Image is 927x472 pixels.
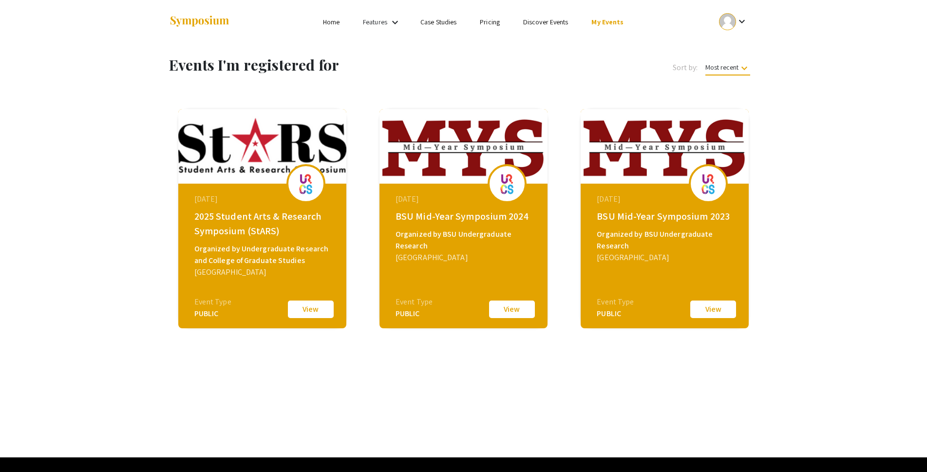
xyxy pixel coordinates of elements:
div: Organized by BSU Undergraduate Research [396,228,534,252]
button: Expand account dropdown [709,11,758,33]
div: Organized by Undergraduate Research and College of Graduate Studies [194,243,333,266]
img: 2025stars_eventCoverPhoto_c4289b__thumb.png [178,109,346,184]
mat-icon: Expand account dropdown [736,16,748,27]
div: 2025 Student Arts & Research Symposium (StARS) [194,209,333,238]
img: 2025stars_eventLogo_5e4ee9_.png [291,171,321,195]
div: PUBLIC [396,308,433,320]
span: Most recent [705,63,750,76]
a: Features [363,18,387,26]
img: mys2024_eventLogo_354b78_.png [492,171,522,195]
a: Home [323,18,340,26]
div: PUBLIC [194,308,231,320]
div: BSU Mid-Year Symposium 2023 [597,209,735,224]
div: [DATE] [194,193,333,205]
span: Sort by: [673,62,698,74]
div: [GEOGRAPHIC_DATA] [396,252,534,264]
div: [DATE] [396,193,534,205]
img: mys2023_eventLogo_7ff922_.png [694,171,723,195]
img: mys2023_eventCoverPhoto_756dcd__thumb.png [581,109,749,184]
div: PUBLIC [597,308,634,320]
mat-icon: Expand Features list [389,17,401,28]
a: My Events [591,18,624,26]
div: [DATE] [597,193,735,205]
a: Case Studies [420,18,456,26]
button: View [689,299,738,320]
div: [GEOGRAPHIC_DATA] [194,266,333,278]
div: Event Type [396,296,433,308]
div: BSU Mid-Year Symposium 2024 [396,209,534,224]
div: Event Type [597,296,634,308]
mat-icon: keyboard_arrow_down [738,62,750,74]
button: View [488,299,536,320]
img: mys2024_eventCoverPhoto_734ceb__thumb.png [379,109,548,184]
a: Discover Events [523,18,568,26]
div: [GEOGRAPHIC_DATA] [597,252,735,264]
a: Pricing [480,18,500,26]
img: Symposium by ForagerOne [169,15,230,28]
div: Event Type [194,296,231,308]
h1: Events I'm registered for [169,56,507,74]
button: Most recent [698,58,758,76]
iframe: Chat [7,428,41,465]
div: Organized by BSU Undergraduate Research [597,228,735,252]
button: View [286,299,335,320]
